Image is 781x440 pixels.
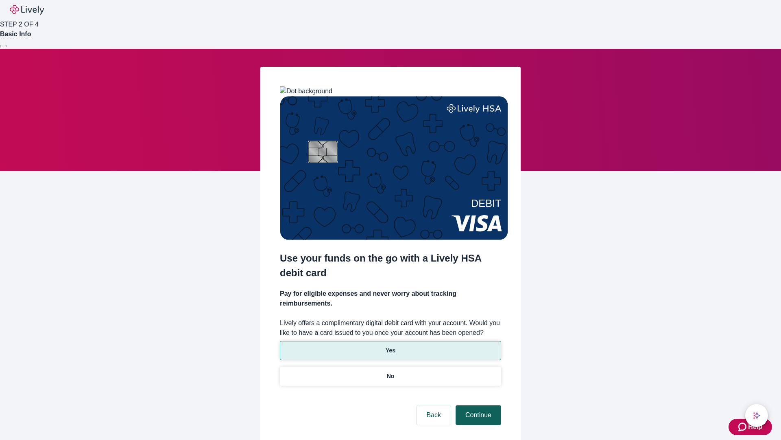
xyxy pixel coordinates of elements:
p: Yes [386,346,395,355]
p: No [387,372,395,381]
button: No [280,367,501,386]
button: chat [745,404,768,427]
img: Debit card [280,96,508,240]
label: Lively offers a complimentary digital debit card with your account. Would you like to have a card... [280,318,501,338]
h4: Pay for eligible expenses and never worry about tracking reimbursements. [280,289,501,308]
button: Zendesk support iconHelp [729,419,772,435]
svg: Lively AI Assistant [753,411,761,420]
img: Lively [10,5,44,15]
img: Dot background [280,86,332,96]
button: Yes [280,341,501,360]
svg: Zendesk support icon [738,422,748,432]
button: Back [417,405,451,425]
span: Help [748,422,762,432]
button: Continue [456,405,501,425]
h2: Use your funds on the go with a Lively HSA debit card [280,251,501,280]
